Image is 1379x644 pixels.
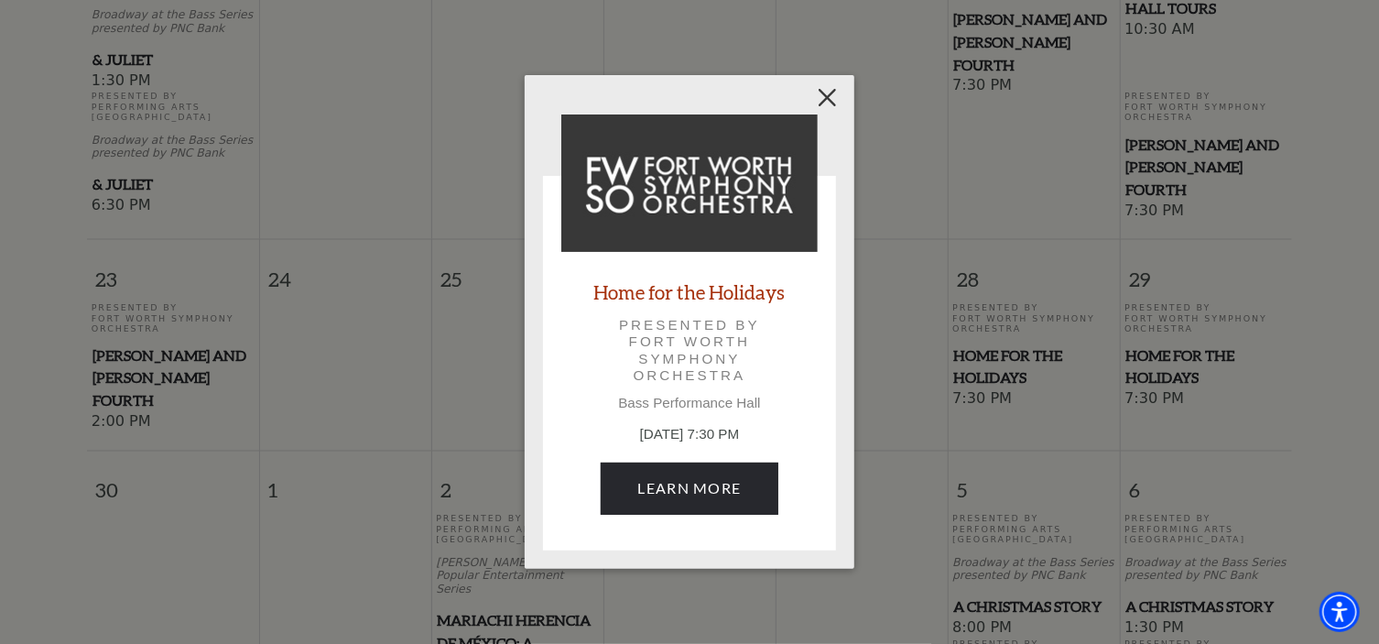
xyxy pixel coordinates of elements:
[1319,592,1360,632] div: Accessibility Menu
[594,279,786,304] a: Home for the Holidays
[561,115,818,252] img: Home for the Holidays
[601,463,779,514] a: November 28, 7:30 PM Learn More
[810,81,845,115] button: Close
[561,424,818,445] p: [DATE] 7:30 PM
[587,317,792,384] p: Presented by Fort Worth Symphony Orchestra
[561,395,818,411] p: Bass Performance Hall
